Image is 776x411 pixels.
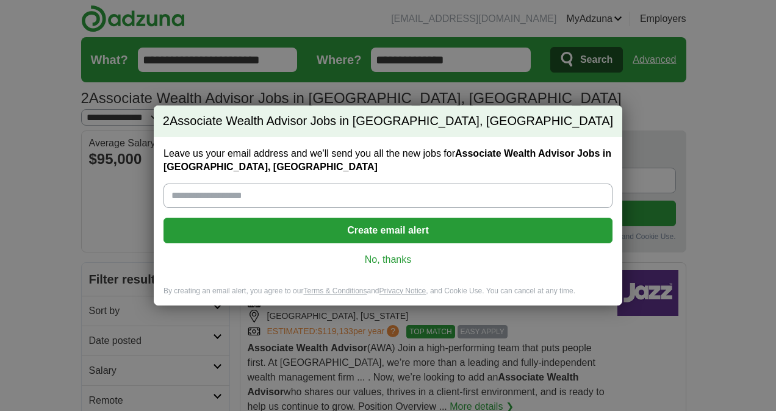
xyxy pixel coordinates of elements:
strong: Associate Wealth Advisor Jobs in [GEOGRAPHIC_DATA], [GEOGRAPHIC_DATA] [163,148,611,172]
a: No, thanks [173,253,603,266]
button: Create email alert [163,218,613,243]
a: Privacy Notice [379,287,426,295]
span: 2 [163,113,170,130]
div: By creating an email alert, you agree to our and , and Cookie Use. You can cancel at any time. [154,286,622,306]
h2: Associate Wealth Advisor Jobs in [GEOGRAPHIC_DATA], [GEOGRAPHIC_DATA] [154,105,622,137]
label: Leave us your email address and we'll send you all the new jobs for [163,147,613,174]
a: Terms & Conditions [303,287,367,295]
